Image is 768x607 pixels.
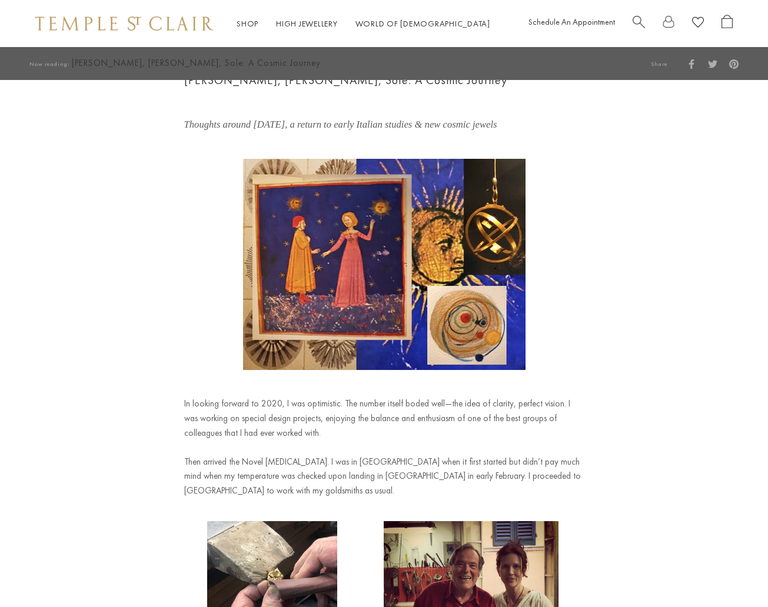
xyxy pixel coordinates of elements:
[72,56,395,71] span: [PERSON_NAME], [PERSON_NAME], Sole: A Cosmic Journey
[237,18,258,29] a: ShopShop
[528,16,615,27] a: Schedule An Appointment
[29,60,69,68] span: Now reading:
[692,15,704,33] a: View Wishlist
[184,455,584,498] p: Then arrived the Novel [MEDICAL_DATA]. I was in [GEOGRAPHIC_DATA] when it first started but didn’...
[709,552,756,595] iframe: Gorgias live chat messenger
[237,16,490,31] nav: Main navigation
[633,15,645,33] a: Search
[355,18,490,29] a: World of [DEMOGRAPHIC_DATA]World of [DEMOGRAPHIC_DATA]
[184,71,584,90] h1: [PERSON_NAME], [PERSON_NAME], Sole: A Cosmic Journey
[722,15,733,33] a: Open Shopping Bag
[276,18,338,29] a: High JewelleryHigh Jewellery
[35,16,213,31] img: Temple St. Clair
[184,119,497,130] em: Thoughts around [DATE], a return to early Italian studies & new cosmic jewels
[184,396,584,440] p: In looking forward to 2020, I was optimistic. The number itself boded well—the idea of clarity, p...
[651,60,668,68] span: Share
